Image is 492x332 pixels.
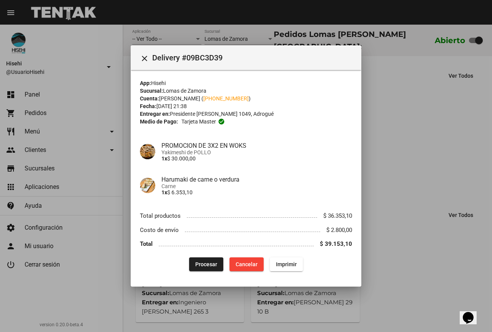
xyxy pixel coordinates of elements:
button: Procesar [189,257,223,271]
b: 1x [161,155,167,162]
span: Yakimeshi de POLLO [161,149,352,155]
p: $ 6.353,10 [161,189,352,195]
strong: Fecha: [140,103,156,109]
mat-icon: check_circle [218,118,225,125]
a: [PHONE_NUMBER] [203,95,249,102]
div: Hisehi [140,79,352,87]
button: Cancelar [229,257,264,271]
mat-icon: Cerrar [140,54,149,63]
li: Costo de envío $ 2.800,00 [140,223,352,237]
strong: Entregar en: [140,111,170,117]
strong: Medio de Pago: [140,118,178,125]
div: [DATE] 21:38 [140,102,352,110]
div: Lomas de Zamora [140,87,352,95]
span: Carne [161,183,352,189]
button: Cerrar [137,50,152,65]
img: 975b8145-67bb-4081-9ec6-7530a4e40487.jpg [140,144,155,159]
strong: App: [140,80,151,86]
strong: Cuenta: [140,95,159,102]
iframe: chat widget [460,301,484,324]
strong: Sucursal: [140,88,163,94]
span: Cancelar [236,261,258,267]
div: [PERSON_NAME] ( ) [140,95,352,102]
span: Tarjeta master [181,118,216,125]
h4: PROMOCION DE 3X2 EN WOKS [161,142,352,149]
h4: Harumaki de carne o verdura [161,176,352,183]
span: Delivery #09BC3D39 [152,52,355,64]
li: Total $ 39.153,10 [140,237,352,251]
img: c7714cbc-9e01-4ac3-9d7b-c083ef2cfd1f.jpg [140,178,155,193]
b: 1x [161,189,167,195]
span: Imprimir [276,261,297,267]
button: Imprimir [270,257,303,271]
div: Presidente [PERSON_NAME] 1049, Adrogué [140,110,352,118]
span: Procesar [195,261,217,267]
p: $ 30.000,00 [161,155,352,162]
li: Total productos $ 36.353,10 [140,209,352,223]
